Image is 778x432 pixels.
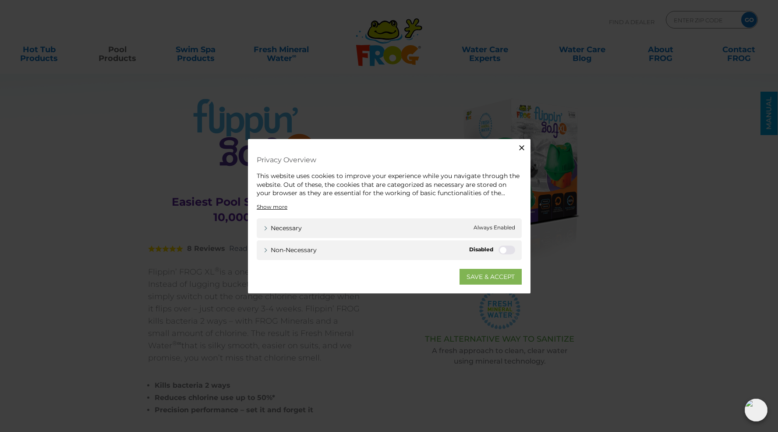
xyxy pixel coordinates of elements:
[474,223,515,232] span: Always Enabled
[263,245,317,254] a: Non-necessary
[257,203,287,211] a: Show more
[257,172,522,198] div: This website uses cookies to improve your experience while you navigate through the website. Out ...
[745,399,767,421] img: openIcon
[460,268,522,284] a: SAVE & ACCEPT
[263,223,302,232] a: Necessary
[257,152,522,168] h4: Privacy Overview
